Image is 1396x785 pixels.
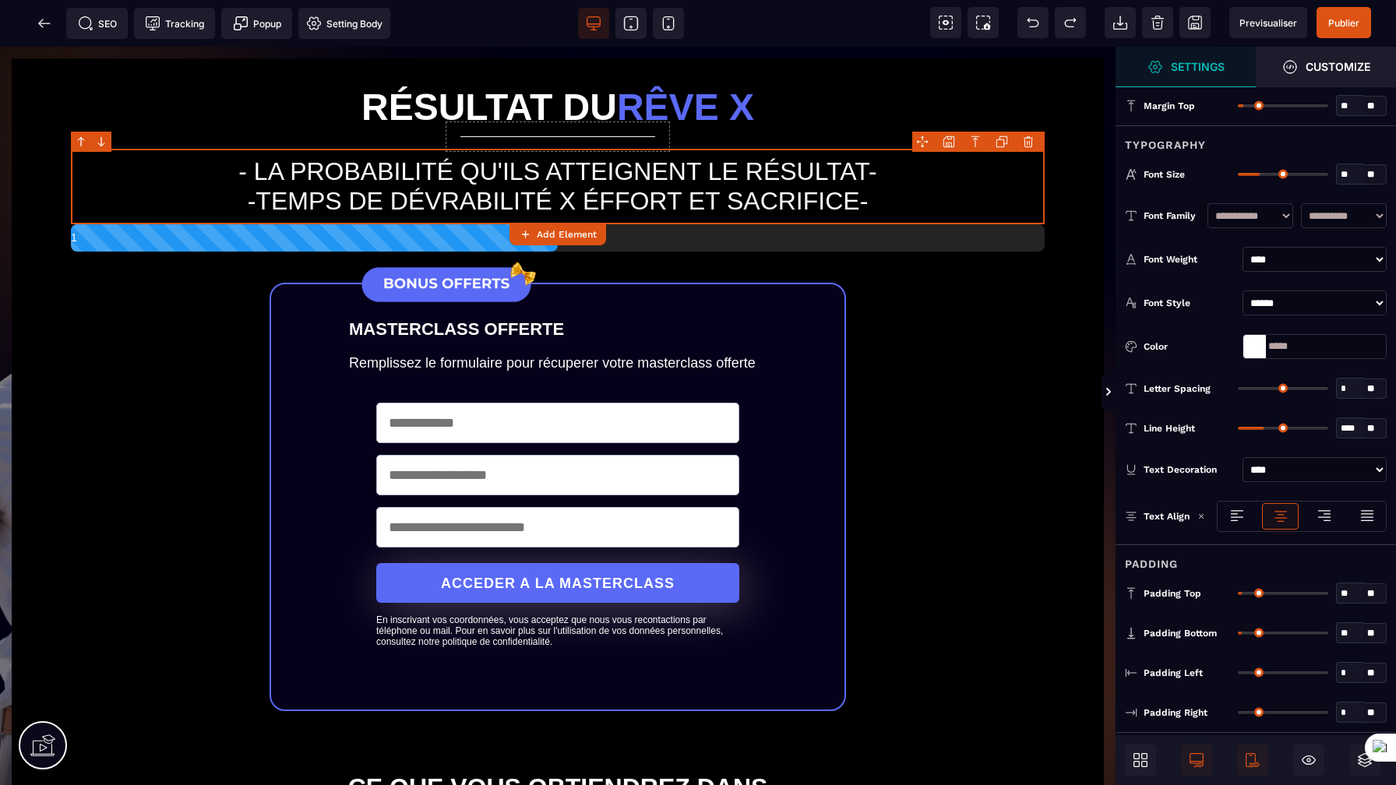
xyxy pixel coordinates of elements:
[1144,339,1236,354] div: Color
[376,516,739,556] button: ACCEDER A LA MASTERCLASS
[1328,17,1359,29] span: Publier
[1306,61,1370,72] strong: Customize
[233,16,281,31] span: Popup
[1197,512,1205,520] img: loading
[1144,667,1203,679] span: Padding Left
[376,564,739,600] text: En inscrivant vos coordonnées, vous acceptez que nous vous recontactions par téléphone ou mail. P...
[1144,422,1195,435] span: Line Height
[1144,706,1207,719] span: Padding Right
[1144,462,1236,477] div: Text Decoration
[1239,17,1297,29] span: Previsualiser
[1125,509,1190,524] p: Text Align
[1229,7,1307,38] span: Preview
[1144,252,1236,267] div: Font Weight
[1144,100,1195,112] span: Margin Top
[1125,745,1156,776] span: Open Blocks
[1144,627,1217,639] span: Padding Bottom
[78,16,117,31] span: SEO
[1171,61,1225,72] strong: Settings
[1144,168,1185,181] span: Font Size
[1144,587,1201,600] span: Padding Top
[1349,745,1380,776] span: Open Layers
[71,102,1045,178] h2: - LA PROBABILITÉ QU'ILS ATTEIGNENT LE RÉSULTAT- -TEMPS DE DÉVRABILITÉ X ÉFFORT ET SACRIFICE-
[1256,47,1396,87] span: Open Style Manager
[349,210,544,266] img: 63b5f0a7b40b8c575713f71412baadad_BONUS_OFFERTS.png
[1116,544,1396,573] div: Padding
[509,224,606,245] button: Add Element
[930,7,961,38] span: View components
[968,7,999,38] span: Screenshot
[1116,47,1256,87] span: Settings
[71,31,1045,90] h1: Résultat du
[1144,295,1236,311] div: Font Style
[1144,208,1200,224] div: Font Family
[1116,125,1396,154] div: Typography
[306,16,382,31] span: Setting Body
[1293,745,1324,776] span: Hide/Show Block
[1144,382,1211,395] span: Letter Spacing
[71,185,77,197] text: 1
[349,304,767,329] text: Remplissez le formulaire pour récuperer votre masterclass offerte
[349,269,767,297] text: MASTERCLASS OFFERTE
[1181,745,1212,776] span: Desktop Only
[537,229,597,240] strong: Add Element
[145,16,204,31] span: Tracking
[617,40,754,81] span: rêve X
[1237,745,1268,776] span: Mobile Only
